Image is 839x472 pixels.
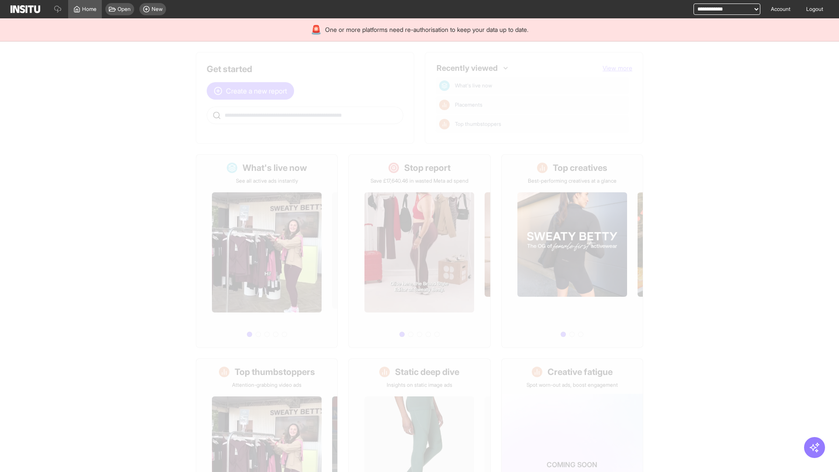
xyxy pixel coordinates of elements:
[311,24,322,36] div: 🚨
[118,6,131,13] span: Open
[325,25,528,34] span: One or more platforms need re-authorisation to keep your data up to date.
[82,6,97,13] span: Home
[10,5,40,13] img: Logo
[152,6,163,13] span: New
